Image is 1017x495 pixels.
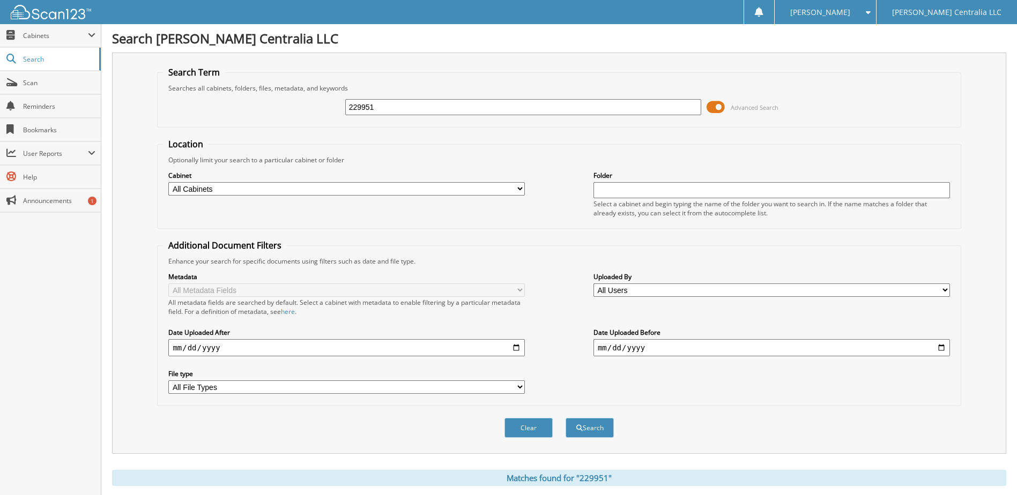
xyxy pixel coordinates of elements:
[168,171,525,180] label: Cabinet
[112,470,1006,486] div: Matches found for "229951"
[23,149,88,158] span: User Reports
[790,9,850,16] span: [PERSON_NAME]
[11,5,91,19] img: scan123-logo-white.svg
[731,103,778,111] span: Advanced Search
[163,239,287,251] legend: Additional Document Filters
[23,31,88,40] span: Cabinets
[281,307,295,316] a: here
[593,171,950,180] label: Folder
[168,272,525,281] label: Metadata
[593,339,950,356] input: end
[163,66,225,78] legend: Search Term
[23,125,95,134] span: Bookmarks
[88,197,96,205] div: 1
[163,155,955,164] div: Optionally limit your search to a particular cabinet or folder
[168,339,525,356] input: start
[23,102,95,111] span: Reminders
[163,257,955,266] div: Enhance your search for specific documents using filters such as date and file type.
[593,199,950,217] div: Select a cabinet and begin typing the name of the folder you want to search in. If the name match...
[892,9,1001,16] span: [PERSON_NAME] Centralia LLC
[168,369,525,378] label: File type
[168,328,525,337] label: Date Uploaded After
[23,55,94,64] span: Search
[593,272,950,281] label: Uploaded By
[23,172,95,182] span: Help
[112,29,1006,47] h1: Search [PERSON_NAME] Centralia LLC
[504,418,553,438] button: Clear
[163,84,955,93] div: Searches all cabinets, folders, files, metadata, and keywords
[566,418,614,438] button: Search
[23,78,95,87] span: Scan
[163,138,209,150] legend: Location
[593,328,950,337] label: Date Uploaded Before
[23,196,95,205] span: Announcements
[168,298,525,316] div: All metadata fields are searched by default. Select a cabinet with metadata to enable filtering b...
